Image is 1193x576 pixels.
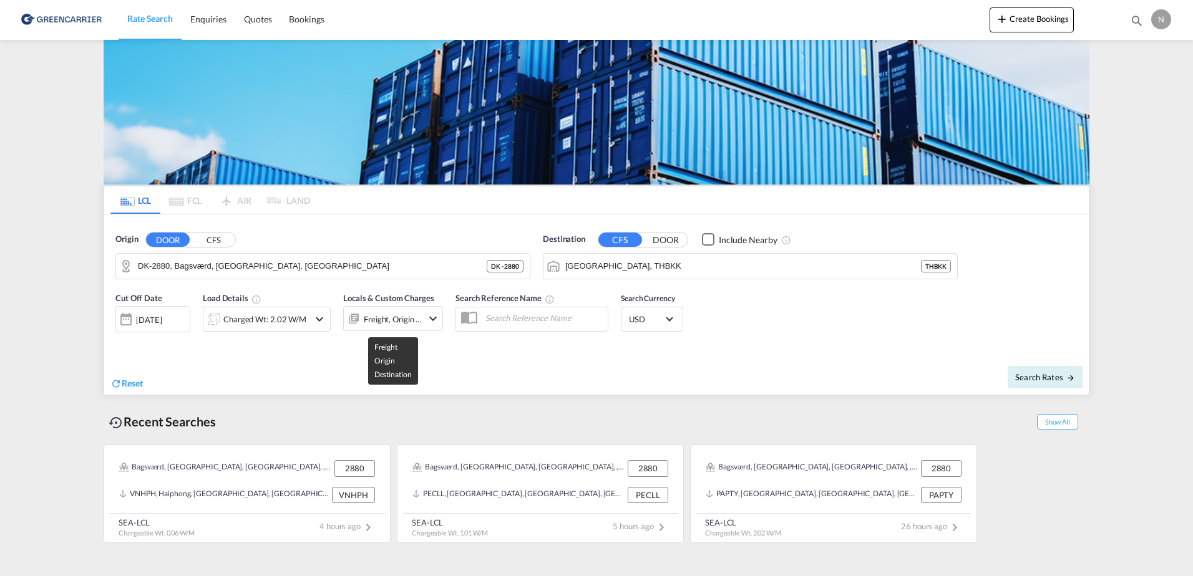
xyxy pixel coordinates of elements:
[343,306,443,331] div: Freight Origin Destinationicon-chevron-down
[146,233,190,247] button: DOOR
[921,260,951,272] div: THBKK
[192,233,235,247] button: CFS
[1015,372,1075,382] span: Search Rates
[947,520,962,535] md-icon: icon-chevron-right
[1151,9,1171,29] div: N
[190,14,226,24] span: Enquiries
[115,306,190,332] div: [DATE]
[479,309,608,327] input: Search Reference Name
[628,487,668,503] div: PECLL
[203,293,261,303] span: Load Details
[361,520,376,535] md-icon: icon-chevron-right
[719,234,777,246] div: Include Nearby
[990,7,1074,32] button: icon-plus 400-fgCreate Bookings
[334,460,375,476] div: 2880
[109,415,124,430] md-icon: icon-backup-restore
[110,186,310,214] md-pagination-wrapper: Use the left and right arrow keys to navigate between tabs
[110,186,160,214] md-tab-item: LCL
[781,235,791,245] md-icon: Unchecked: Ignores neighbouring ports when fetching rates.Checked : Includes neighbouring ports w...
[1130,14,1144,32] div: icon-magnify
[136,314,162,325] div: [DATE]
[289,14,324,24] span: Bookings
[412,529,488,537] span: Chargeable Wt. 1.01 W/M
[119,487,329,503] div: VNHPH, Haiphong, Viet Nam, South East Asia, Asia Pacific
[110,377,143,391] div: icon-refreshReset
[565,257,921,276] input: Search by Port
[397,444,684,543] recent-search-card: Bagsværd, [GEOGRAPHIC_DATA], [GEOGRAPHIC_DATA], , 2880, [GEOGRAPHIC_DATA], [GEOGRAPHIC_DATA], [GE...
[203,307,331,332] div: Charged Wt: 2.02 W/Micon-chevron-down
[119,517,195,528] div: SEA-LCL
[491,262,519,271] span: DK - 2880
[426,311,441,326] md-icon: icon-chevron-down
[110,378,122,389] md-icon: icon-refresh
[138,257,487,276] input: Search by Door
[127,13,173,24] span: Rate Search
[104,444,391,543] recent-search-card: Bagsværd, [GEOGRAPHIC_DATA], [GEOGRAPHIC_DATA], , 2880, [GEOGRAPHIC_DATA], [GEOGRAPHIC_DATA], [GE...
[312,312,327,327] md-icon: icon-chevron-down
[104,214,1089,395] div: Origin DOOR CFS DK-2880, Bagsværd, Gladsaxe, HareskovDestination CFS DOORCheckbox No Ink Unchecke...
[332,487,375,503] div: VNHPH
[374,342,412,379] span: Freight Origin Destination
[690,444,977,543] recent-search-card: Bagsværd, [GEOGRAPHIC_DATA], [GEOGRAPHIC_DATA], , 2880, [GEOGRAPHIC_DATA], [GEOGRAPHIC_DATA], [GE...
[1130,14,1144,27] md-icon: icon-magnify
[621,294,675,303] span: Search Currency
[244,14,271,24] span: Quotes
[104,408,221,436] div: Recent Searches
[319,521,376,531] span: 4 hours ago
[412,487,625,503] div: PECLL, Callao, Peru, South America, Americas
[1066,373,1075,382] md-icon: icon-arrow-right
[654,520,669,535] md-icon: icon-chevron-right
[706,460,918,476] div: Bagsværd, Gladsaxe, Hareskov, , 2880, Denmark, Northern Europe, Europe
[115,233,138,246] span: Origin
[251,294,261,304] md-icon: Chargeable Weight
[1008,366,1083,388] button: Search Ratesicon-arrow-right
[119,460,331,476] div: Bagsværd, Gladsaxe, Hareskov, , 2880, Denmark, Northern Europe, Europe
[706,487,918,503] div: PAPTY, Panama, Ciudad de, Panama, Mexico & Central America, Americas
[629,314,664,325] span: USD
[364,310,422,328] div: Freight Origin Destination
[921,460,962,476] div: 2880
[628,310,676,328] md-select: Select Currency: $ USDUnited States Dollar
[628,460,668,476] div: 2880
[901,521,962,531] span: 26 hours ago
[545,294,555,304] md-icon: Your search will be saved by the below given name
[1037,414,1078,430] span: Show All
[115,331,125,348] md-datepicker: Select
[543,254,957,279] md-input-container: Bangkok, THBKK
[223,310,306,328] div: Charged Wt: 2.02 W/M
[122,378,143,388] span: Reset
[115,293,162,303] span: Cut Off Date
[995,11,1010,26] md-icon: icon-plus 400-fg
[412,460,625,476] div: Bagsværd, Gladsaxe, Hareskov, , 2880, Denmark, Northern Europe, Europe
[343,293,434,303] span: Locals & Custom Charges
[119,529,195,537] span: Chargeable Wt. 0.06 W/M
[702,233,777,246] md-checkbox: Checkbox No Ink
[412,517,488,528] div: SEA-LCL
[705,517,781,528] div: SEA-LCL
[921,487,962,503] div: PAPTY
[705,529,781,537] span: Chargeable Wt. 2.02 W/M
[455,293,555,303] span: Search Reference Name
[104,40,1089,185] img: GreenCarrierFCL_LCL.png
[598,233,642,247] button: CFS
[644,233,688,247] button: DOOR
[19,6,103,34] img: b0b18ec08afe11efb1d4932555f5f09d.png
[116,254,530,279] md-input-container: DK-2880, Bagsværd, Gladsaxe, Hareskov
[613,521,669,531] span: 5 hours ago
[543,233,585,246] span: Destination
